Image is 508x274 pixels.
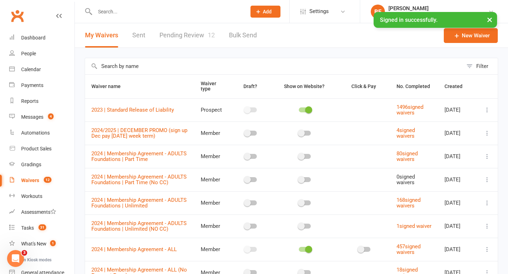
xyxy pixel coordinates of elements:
div: Double Dose Muay Thai [GEOGRAPHIC_DATA] [388,12,488,18]
span: Show on Website? [284,83,325,89]
div: Gradings [21,162,41,167]
a: 2024 | Membership Agreement - ADULTS Foundations | Unlimited [91,197,187,209]
button: Click & Pay [345,82,384,91]
iframe: Intercom live chat [7,250,24,267]
a: 2024 | Membership Agreement - ADULTS Foundations | Unlimited (NO CC) [91,220,187,232]
input: Search... [93,7,241,17]
div: Product Sales [21,146,52,151]
th: Waiver type [194,75,231,98]
td: Member [194,191,231,214]
button: Show on Website? [278,82,332,91]
div: [PERSON_NAME] [388,5,488,12]
span: 1 [50,240,56,246]
button: Add [250,6,280,18]
a: Workouts [9,188,74,204]
a: Sent [132,23,145,48]
button: Draft? [237,82,265,91]
a: Messages 4 [9,109,74,125]
div: BF [371,5,385,19]
div: Tasks [21,225,34,231]
td: [DATE] [438,168,477,191]
a: 457signed waivers [397,243,421,256]
td: Member [194,168,231,191]
a: Calendar [9,62,74,77]
span: 12 [44,177,52,183]
td: [DATE] [438,145,477,168]
a: 1496signed waivers [397,104,423,116]
div: Assessments [21,209,56,215]
div: Filter [476,62,488,70]
td: [DATE] [438,98,477,122]
span: Add [263,9,272,14]
div: Payments [21,82,43,88]
span: Settings [309,4,329,19]
a: Waivers 12 [9,173,74,188]
a: Product Sales [9,141,74,157]
a: Pending Review12 [159,23,215,48]
div: Messages [21,114,43,120]
span: Draft? [243,83,257,89]
td: [DATE] [438,214,477,238]
div: Workouts [21,193,42,199]
button: × [483,12,496,27]
a: Automations [9,125,74,141]
div: Reports [21,98,38,104]
span: 31 [38,224,46,230]
td: Prospect [194,98,231,122]
span: 3 [22,250,27,256]
div: Calendar [21,67,41,72]
td: Member [194,122,231,145]
a: 2024/2025 | DECEMBER PROMO (sign up Dec pay [DATE] week term) [91,127,187,139]
div: People [21,51,36,56]
td: [DATE] [438,122,477,145]
a: People [9,46,74,62]
td: Member [194,238,231,261]
a: 80signed waivers [397,150,418,163]
button: My Waivers [85,23,118,48]
span: Created [445,83,470,89]
a: Dashboard [9,30,74,46]
div: Dashboard [21,35,46,41]
a: 4signed waivers [397,127,415,139]
span: 4 [48,113,54,119]
td: [DATE] [438,191,477,214]
a: 2024 | Membership Agreement - ADULTS Foundations | Part Time [91,150,187,163]
a: 2023 | Standard Release of Liability [91,107,174,113]
span: 0 signed waivers [397,174,415,186]
a: Bulk Send [229,23,257,48]
th: No. Completed [390,75,438,98]
td: Member [194,214,231,238]
a: What's New1 [9,236,74,252]
a: 2024 | Membership Agreement - ADULTS Foundations | Part Time (No CC) [91,174,187,186]
button: Filter [463,58,498,74]
a: Reports [9,93,74,109]
a: 2024 | Membership Agreement - ALL [91,246,177,253]
div: Waivers [21,178,39,183]
a: Gradings [9,157,74,173]
span: Signed in successfully. [380,17,437,23]
span: Waiver name [91,83,128,89]
div: What's New [21,241,47,247]
a: Tasks 31 [9,220,74,236]
a: 168signed waivers [397,197,421,209]
span: Click & Pay [351,83,376,89]
a: New Waiver [444,28,498,43]
span: 12 [208,31,215,39]
button: Created [445,82,470,91]
input: Search by name [85,58,463,74]
div: Automations [21,130,50,136]
td: Member [194,145,231,168]
button: Waiver name [91,82,128,91]
a: Payments [9,77,74,93]
a: 1signed waiver [397,223,431,229]
a: Assessments [9,204,74,220]
a: Clubworx [8,7,26,25]
td: [DATE] [438,238,477,261]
